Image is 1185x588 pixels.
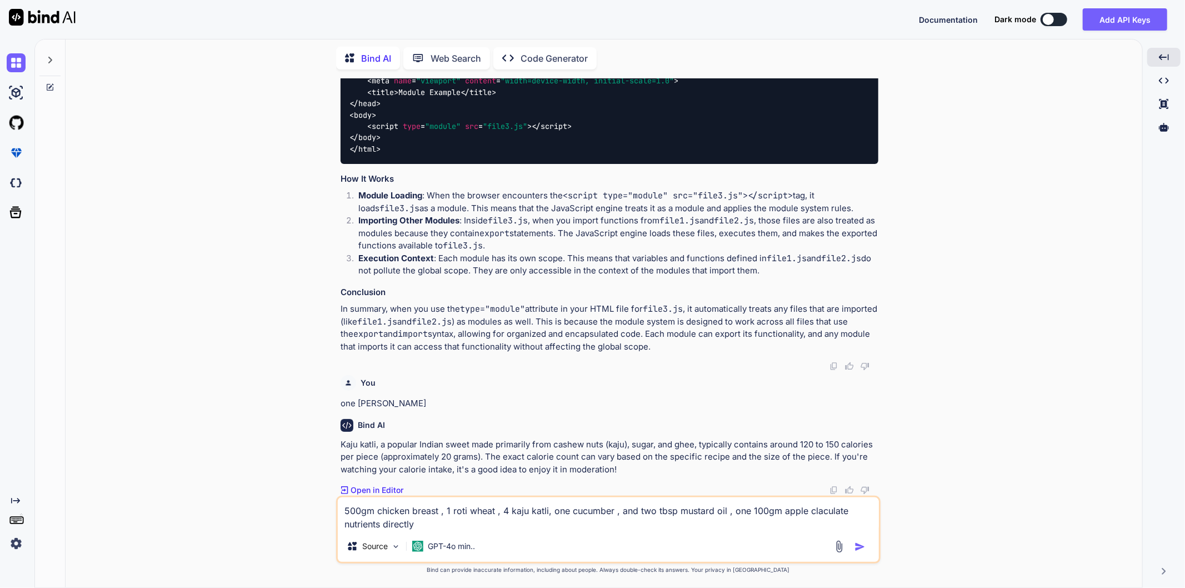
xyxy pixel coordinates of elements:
[372,87,394,97] span: title
[398,328,428,340] code: import
[861,362,869,371] img: dislike
[358,215,459,226] strong: Importing Other Modules
[9,9,76,26] img: Bind AI
[833,540,846,553] img: attachment
[821,253,861,264] code: file2.js
[362,541,388,552] p: Source
[919,14,978,26] button: Documentation
[7,113,26,132] img: githubLight
[358,144,376,154] span: html
[341,303,878,353] p: In summary, when you use the attribute in your HTML file for , it automatically treats any files ...
[403,121,421,131] span: type
[465,121,478,131] span: src
[367,76,678,86] span: < = = >
[361,52,391,65] p: Bind AI
[767,253,807,264] code: file1.js
[854,541,866,552] img: icon
[358,215,878,252] p: : Inside , when you import functions from and , those files are also treated as modules because t...
[357,316,397,327] code: file1.js
[488,215,528,226] code: file3.js
[7,83,26,102] img: ai-studio
[659,215,699,226] code: file1.js
[358,252,878,277] p: : Each module has its own scope. This means that variables and functions defined in and do not po...
[358,253,434,263] strong: Execution Context
[338,497,879,531] textarea: 500gm chicken breast , 1 roti wheat , 4 kaju katli, one cucumber , and two tbsp mustard oil , one...
[358,133,376,143] span: body
[483,121,527,131] span: "file3.js"
[379,203,419,214] code: file3.js
[501,76,674,86] span: "width=device-width, initial-scale=1.0"
[372,76,389,86] span: meta
[994,14,1036,25] span: Dark mode
[7,173,26,192] img: darkCloudIdeIcon
[469,87,492,97] span: title
[349,133,381,143] span: </ >
[358,190,422,201] strong: Module Loading
[412,316,452,327] code: file2.js
[341,173,878,186] h3: How It Works
[416,76,461,86] span: "viewport"
[7,534,26,553] img: settings
[351,485,403,496] p: Open in Editor
[425,121,461,131] span: "module"
[367,121,532,131] span: < = = >
[714,215,754,226] code: file2.js
[428,541,475,552] p: GPT-4o min..
[349,144,381,154] span: </ >
[919,15,978,24] span: Documentation
[358,99,376,109] span: head
[460,303,525,315] code: type="module"
[412,541,423,552] img: GPT-4o mini
[341,438,878,476] p: Kaju katli, a popular Indian sweet made primarily from cashew nuts (kaju), sugar, and ghee, typic...
[563,190,793,201] code: <script type="module" src="file3.js"></script>
[461,87,496,97] span: </ >
[341,397,878,410] p: one [PERSON_NAME]
[354,110,372,120] span: body
[541,121,567,131] span: script
[532,121,572,131] span: </ >
[358,420,385,431] h6: Bind AI
[829,362,838,371] img: copy
[7,143,26,162] img: premium
[845,486,854,495] img: like
[349,30,678,155] code: Module Example
[391,542,401,551] img: Pick Models
[353,328,383,340] code: export
[341,286,878,299] h3: Conclusion
[1083,8,1167,31] button: Add API Keys
[367,87,398,97] span: < >
[861,486,869,495] img: dislike
[358,190,878,215] p: : When the browser encounters the tag, it loads as a module. This means that the JavaScript engin...
[829,486,838,495] img: copy
[349,110,376,120] span: < >
[521,52,588,65] p: Code Generator
[643,303,683,315] code: file3.js
[394,76,412,86] span: name
[465,76,496,86] span: content
[443,240,483,251] code: file3.js
[845,362,854,371] img: like
[479,228,509,239] code: export
[361,377,376,388] h6: You
[372,121,398,131] span: script
[349,99,381,109] span: </ >
[7,53,26,72] img: chat
[431,52,481,65] p: Web Search
[336,566,881,574] p: Bind can provide inaccurate information, including about people. Always double-check its answers....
